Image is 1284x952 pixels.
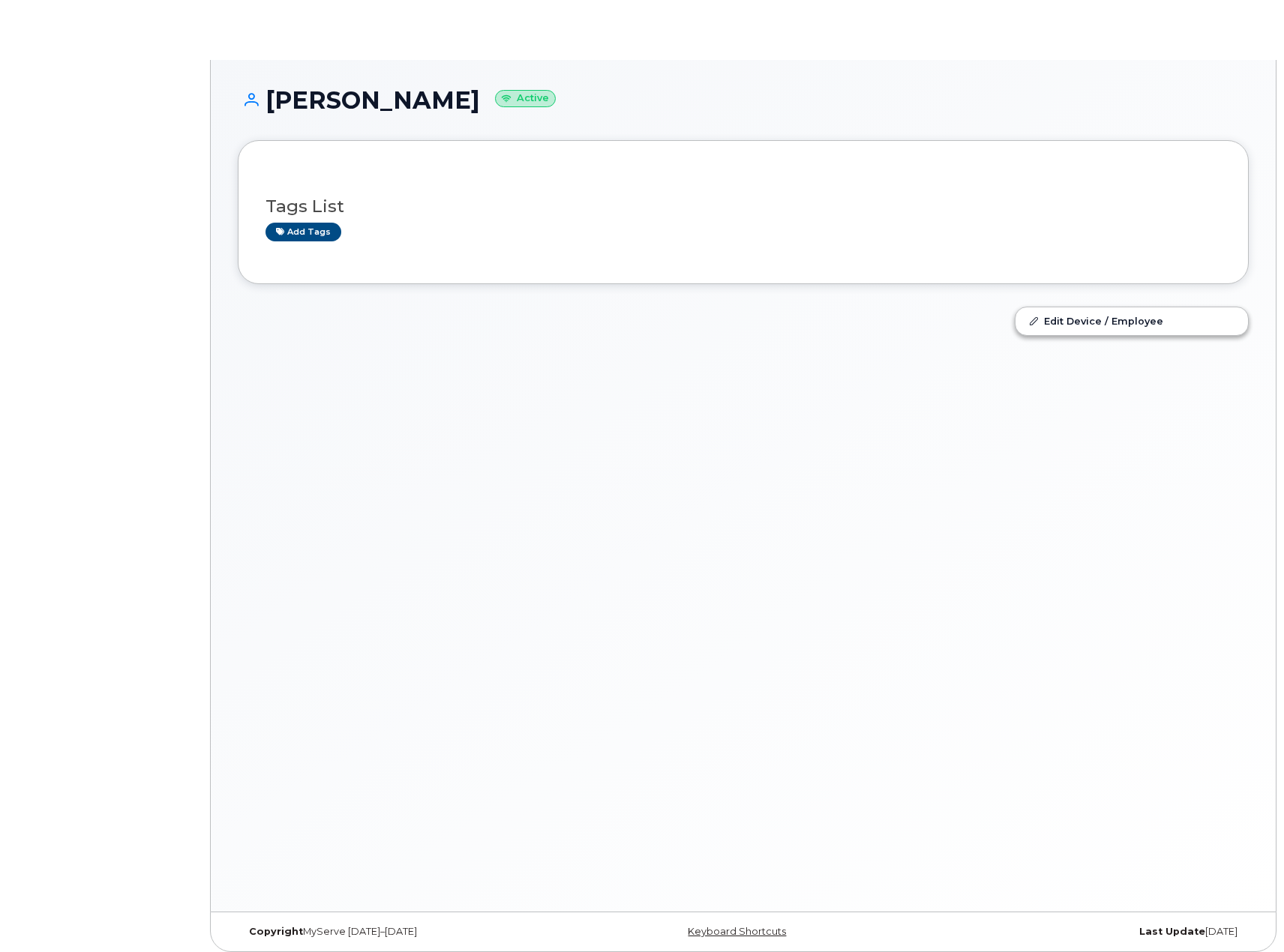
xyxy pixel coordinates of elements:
a: Keyboard Shortcuts [688,926,786,937]
small: Active [495,90,556,107]
strong: Last Update [1139,926,1205,937]
strong: Copyright [249,926,303,937]
a: Add tags [265,223,341,241]
h1: [PERSON_NAME] [238,87,1249,113]
a: Edit Device / Employee [1015,307,1248,334]
div: MyServe [DATE]–[DATE] [238,926,574,938]
div: [DATE] [912,926,1249,938]
h3: Tags List [265,197,1221,216]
